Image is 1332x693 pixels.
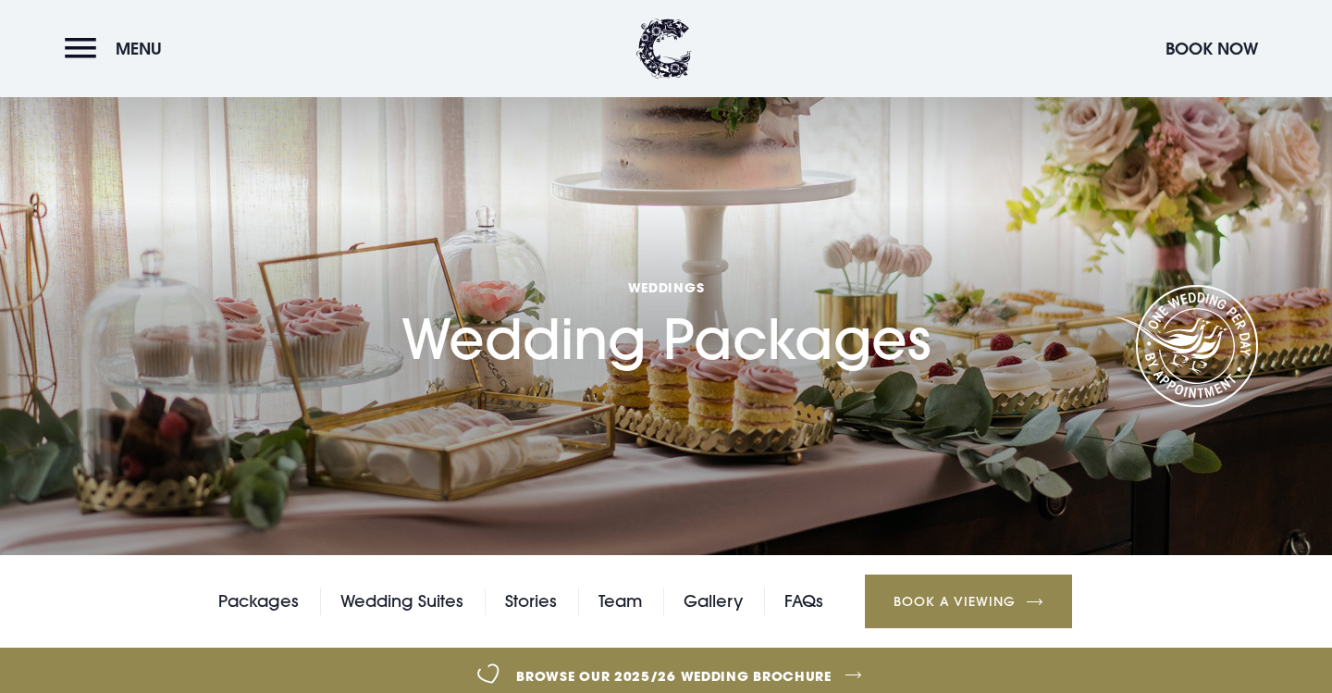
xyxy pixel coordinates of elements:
[401,192,931,372] h1: Wedding Packages
[636,19,692,79] img: Clandeboye Lodge
[684,588,743,615] a: Gallery
[401,278,931,296] span: Weddings
[340,588,463,615] a: Wedding Suites
[65,29,171,68] button: Menu
[218,588,299,615] a: Packages
[598,588,642,615] a: Team
[784,588,823,615] a: FAQs
[505,588,557,615] a: Stories
[116,38,162,59] span: Menu
[865,575,1072,628] a: Book a Viewing
[1156,29,1267,68] button: Book Now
